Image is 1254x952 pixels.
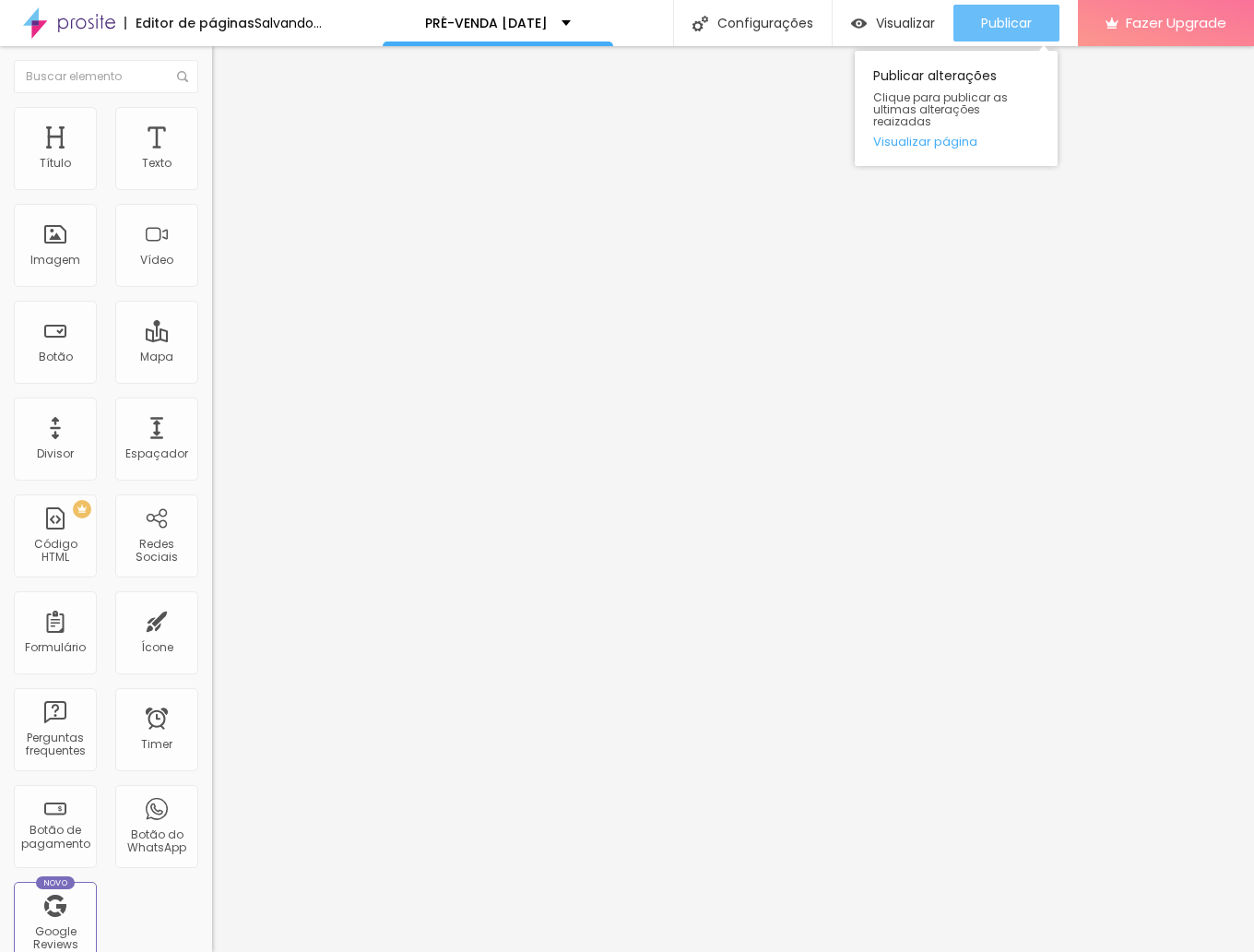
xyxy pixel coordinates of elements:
img: Icone [177,71,188,82]
div: Editor de páginas [124,17,254,30]
div: Novo [36,876,76,889]
div: Botão do WhatsApp [120,828,193,855]
div: Timer [141,738,172,751]
div: Redes Sociais [120,538,193,565]
p: PRÉ-VENDA [DATE] [425,17,548,30]
div: Espaçador [125,447,188,460]
div: Formulário [25,641,86,654]
a: Visualizar página [873,136,1039,148]
span: Publicar [981,16,1032,30]
div: Imagem [30,254,80,267]
div: Divisor [37,447,74,460]
span: Clique para publicar as ultimas alterações reaizadas [873,91,1039,128]
button: Publicar [953,5,1059,42]
div: Mapa [140,351,173,363]
img: view-1.svg [851,16,867,31]
span: Fazer Upgrade [1126,15,1226,30]
button: Visualizar [833,5,953,42]
div: Texto [142,157,172,170]
div: Google Reviews [18,925,91,952]
iframe: Editor [212,46,1254,952]
div: Código HTML [18,538,91,565]
div: Ícone [141,641,173,654]
div: Título [40,157,71,170]
div: Botão de pagamento [18,824,91,851]
span: Visualizar [876,16,935,30]
input: Buscar elemento [14,60,198,93]
div: Botão [39,351,73,363]
div: Salvando... [254,17,322,30]
div: Publicar alterações [855,51,1058,166]
div: Vídeo [140,254,173,267]
img: Icone [692,16,708,31]
div: Perguntas frequentes [18,732,91,758]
